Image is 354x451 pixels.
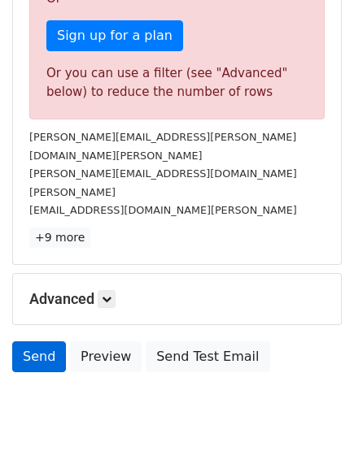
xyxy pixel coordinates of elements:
small: [EMAIL_ADDRESS][DOMAIN_NAME][PERSON_NAME] [29,204,297,216]
a: +9 more [29,228,90,248]
iframe: Chat Widget [273,373,354,451]
h5: Advanced [29,290,325,308]
div: Or you can use a filter (see "Advanced" below) to reduce the number of rows [46,64,308,101]
a: Send [12,341,66,372]
small: [PERSON_NAME][EMAIL_ADDRESS][DOMAIN_NAME][PERSON_NAME] [29,167,297,198]
small: [PERSON_NAME][EMAIL_ADDRESS][PERSON_NAME][DOMAIN_NAME][PERSON_NAME] [29,131,296,162]
a: Send Test Email [146,341,269,372]
a: Preview [70,341,142,372]
a: Sign up for a plan [46,20,183,51]
div: Widget de chat [273,373,354,451]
